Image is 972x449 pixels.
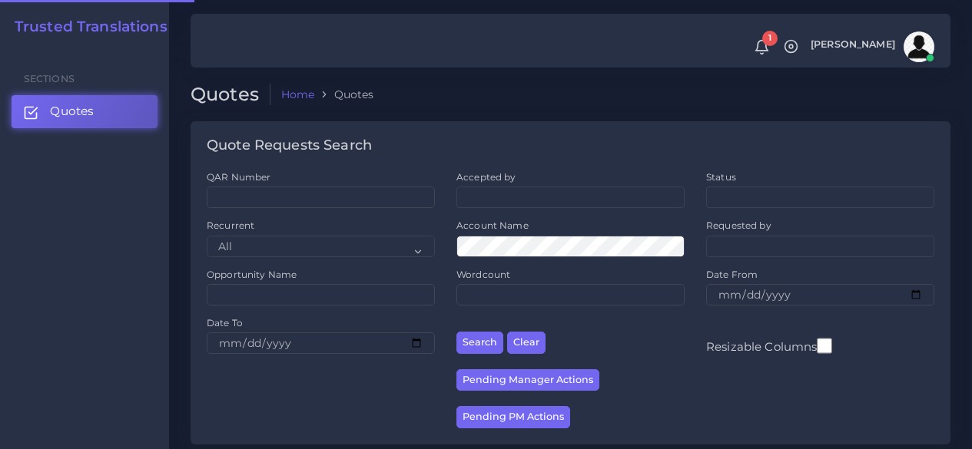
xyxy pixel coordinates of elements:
span: Sections [24,73,75,84]
img: avatar [904,31,934,62]
span: Quotes [50,103,94,120]
label: Requested by [706,219,771,232]
button: Clear [507,332,546,354]
label: Status [706,170,736,183]
li: Quotes [314,87,373,102]
a: 1 [748,39,775,55]
label: Wordcount [456,268,510,281]
span: [PERSON_NAME] [811,40,895,50]
label: Date From [706,268,758,281]
a: Trusted Translations [4,18,168,36]
label: Date To [207,316,243,329]
span: 1 [762,31,778,46]
a: Quotes [12,95,158,127]
input: Resizable Columns [817,336,832,355]
a: Home [281,87,315,102]
h2: Quotes [191,84,270,106]
label: QAR Number [207,170,270,183]
button: Pending PM Actions [456,406,570,428]
button: Search [456,332,503,354]
label: Accepted by [456,170,516,183]
label: Account Name [456,219,529,232]
label: Opportunity Name [207,268,297,281]
h4: Quote Requests Search [207,137,372,154]
label: Resizable Columns [706,336,832,355]
button: Pending Manager Actions [456,369,599,391]
label: Recurrent [207,219,254,232]
a: [PERSON_NAME]avatar [803,31,940,62]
